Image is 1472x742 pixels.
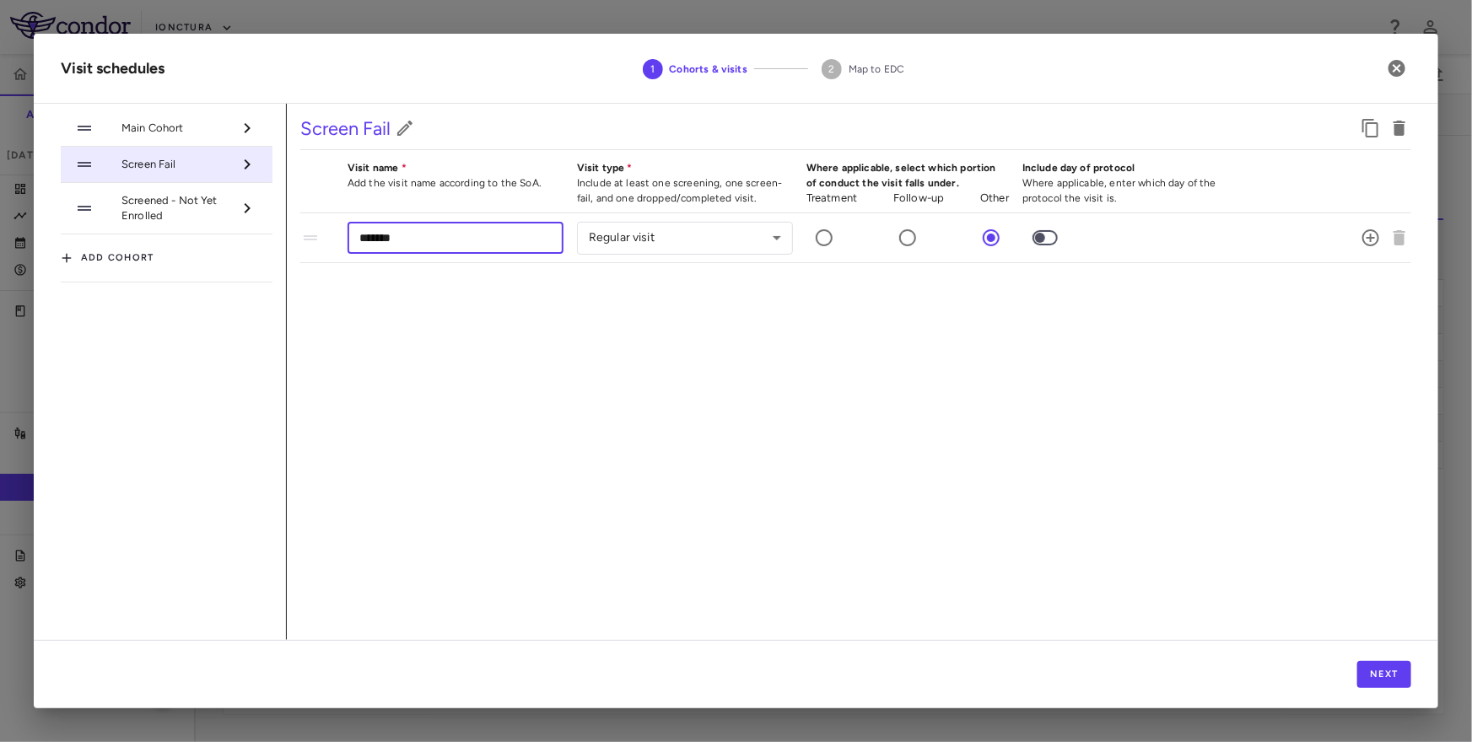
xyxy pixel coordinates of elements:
p: Follow-up [893,191,944,206]
p: Visit type [577,160,793,175]
span: Screened - Not Yet Enrolled [121,193,232,223]
p: Other [980,191,1009,206]
p: Include day of protocol [1022,160,1238,175]
button: Add cohort [61,245,154,272]
button: Next [1357,661,1411,688]
span: Add the visit name according to the SoA. [348,177,542,189]
p: Treatment [806,191,857,206]
span: Include at least one screening, one screen-fail, and one dropped/completed visit. [577,177,782,204]
div: Visit schedules [61,57,164,80]
p: Visit name [348,160,563,175]
h5: Screen Fail [300,115,391,142]
button: Cohorts & visits [629,39,761,99]
text: 1 [650,63,655,75]
p: Where applicable, select which portion of conduct the visit falls under. [806,160,1009,191]
div: Regular visit [577,222,793,255]
span: Where applicable, enter which day of the protocol the visit is. [1022,177,1216,204]
span: Main Cohort [121,121,232,136]
span: Cohorts & visits [670,62,747,77]
span: Screen Fail [121,157,232,172]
